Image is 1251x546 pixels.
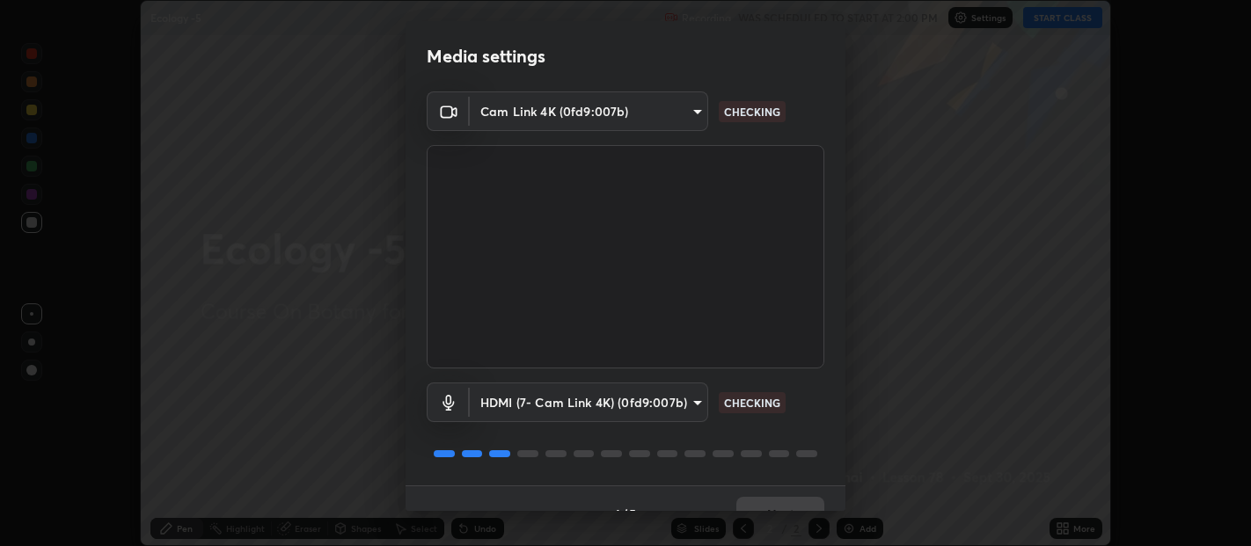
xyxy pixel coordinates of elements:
[629,505,636,523] h4: 5
[470,382,708,422] div: Cam Link 4K (0fd9:007b)
[622,505,627,523] h4: /
[615,505,620,523] h4: 1
[427,45,545,68] h2: Media settings
[470,91,708,131] div: Cam Link 4K (0fd9:007b)
[724,104,780,120] p: CHECKING
[724,395,780,411] p: CHECKING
